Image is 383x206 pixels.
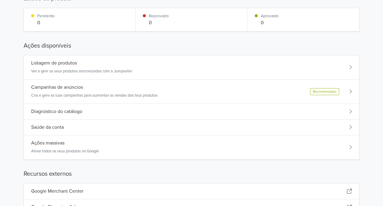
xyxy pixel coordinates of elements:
h5: Ações massivas [31,140,64,146]
div: Recomendado [310,88,339,95]
div: Listagem de produtosVer e gerir os seus produtos sincronizados com a Jumpseller [24,55,359,80]
p: 0 [149,19,169,26]
p: 0 [37,19,55,26]
p: Ver e gerir os seus produtos sincronizados com a Jumpseller [31,68,132,75]
p: Ativar todos os seus produtos no Google [31,148,99,154]
div: Campanhas de anúnciosCria e gere as tuas campanhas para aumentar as vendas dos teus produtosRecom... [24,80,359,104]
h5: Recursos externos [24,169,359,178]
p: 0 [261,19,279,26]
p: Pendente [37,13,55,19]
div: Ações massivasAtivar todos os seus produtos no Google [24,135,359,159]
p: Cria e gere as tuas campanhas para aumentar as vendas dos teus produtos [31,93,158,99]
h5: Saúde da conta [31,125,64,130]
div: Google Merchant Center [24,184,359,199]
h5: Ações disponíveis [24,41,359,50]
h5: Listagem de produtos [31,60,77,66]
div: Aprovado0 [247,8,359,31]
h5: Diagnóstico do catálogo [31,109,82,115]
h5: Campanhas de anúncios [31,85,83,90]
p: Aprovado [261,13,279,19]
div: Pendente0 [24,8,136,31]
p: Reprovado [149,13,169,19]
h5: Google Merchant Center [31,188,83,194]
div: Diagnóstico do catálogo [24,104,359,120]
div: Saúde da conta [24,120,359,135]
div: Reprovado0 [136,8,247,31]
